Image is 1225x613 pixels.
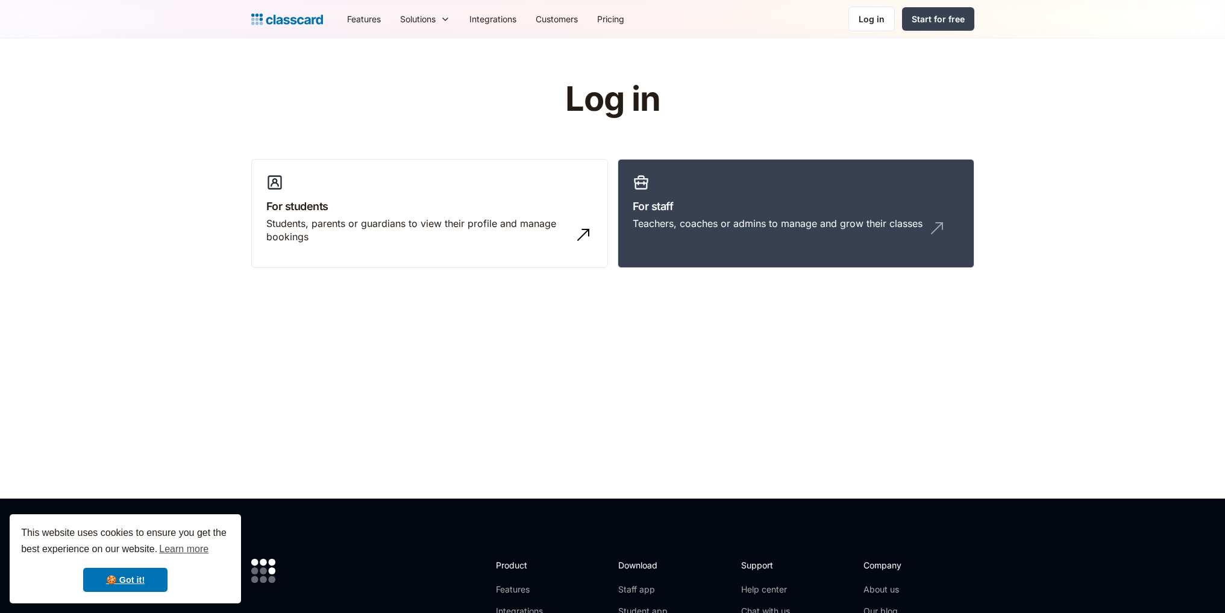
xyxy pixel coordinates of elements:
[633,217,923,230] div: Teachers, coaches or admins to manage and grow their classes
[251,11,323,28] a: home
[912,13,965,25] div: Start for free
[848,7,895,31] a: Log in
[157,540,210,558] a: learn more about cookies
[863,583,944,596] a: About us
[421,81,804,118] h1: Log in
[526,5,587,33] a: Customers
[266,198,593,214] h3: For students
[618,583,668,596] a: Staff app
[390,5,460,33] div: Solutions
[741,583,790,596] a: Help center
[400,13,436,25] div: Solutions
[618,159,974,269] a: For staffTeachers, coaches or admins to manage and grow their classes
[859,13,885,25] div: Log in
[496,559,560,571] h2: Product
[83,568,168,592] a: dismiss cookie message
[587,5,634,33] a: Pricing
[741,559,790,571] h2: Support
[21,526,230,558] span: This website uses cookies to ensure you get the best experience on our website.
[618,559,668,571] h2: Download
[266,217,569,244] div: Students, parents or guardians to view their profile and manage bookings
[496,583,560,596] a: Features
[863,559,944,571] h2: Company
[902,7,974,31] a: Start for free
[633,198,959,214] h3: For staff
[251,159,608,269] a: For studentsStudents, parents or guardians to view their profile and manage bookings
[10,514,241,603] div: cookieconsent
[337,5,390,33] a: Features
[460,5,526,33] a: Integrations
